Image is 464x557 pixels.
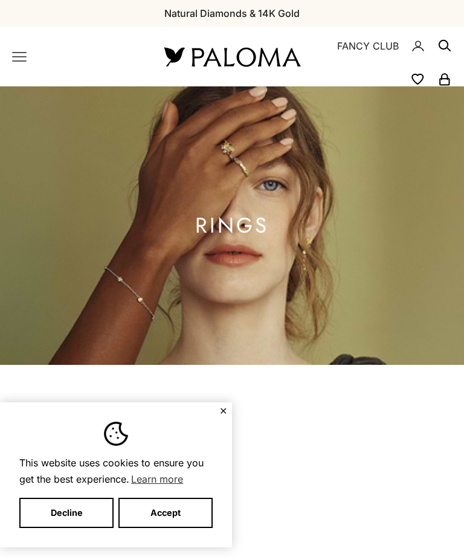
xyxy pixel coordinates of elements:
p: Natural Diamonds & 14K Gold [164,5,300,21]
a: Learn more [129,470,185,488]
button: Close [219,407,227,414]
button: Decline [19,498,114,528]
nav: Primary navigation [12,50,135,64]
img: Cookie banner [104,422,128,446]
button: Accept [118,498,213,528]
nav: Secondary navigation [329,27,452,86]
h1: Rings [195,218,269,233]
a: FANCY CLUB [337,38,399,54]
span: This website uses cookies to ensure you get the best experience. [19,456,213,488]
